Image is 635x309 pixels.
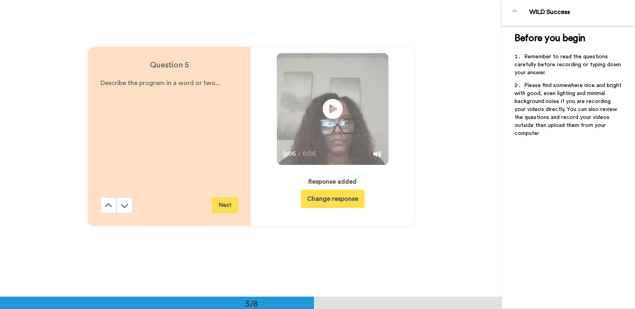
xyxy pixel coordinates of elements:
[298,149,301,158] span: /
[373,150,381,158] img: Mute/Unmute
[212,197,238,213] button: Next
[506,3,525,22] img: Profile Image
[308,177,357,186] div: Response added
[301,190,365,208] button: Change response
[233,298,271,309] div: 5/8
[515,34,585,43] span: Before you begin
[282,149,296,158] span: 0:06
[302,149,316,158] span: 0:06
[101,59,238,71] h4: Question 5
[101,80,220,86] span: Describe the program in a word or two...
[529,8,635,16] div: WILD Success
[515,83,623,136] span: Please find somewhere nice and bright with good, even lighting and minimal background noise if yo...
[515,54,623,75] span: Remember to read the questions carefully before recording or typing down your answer.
